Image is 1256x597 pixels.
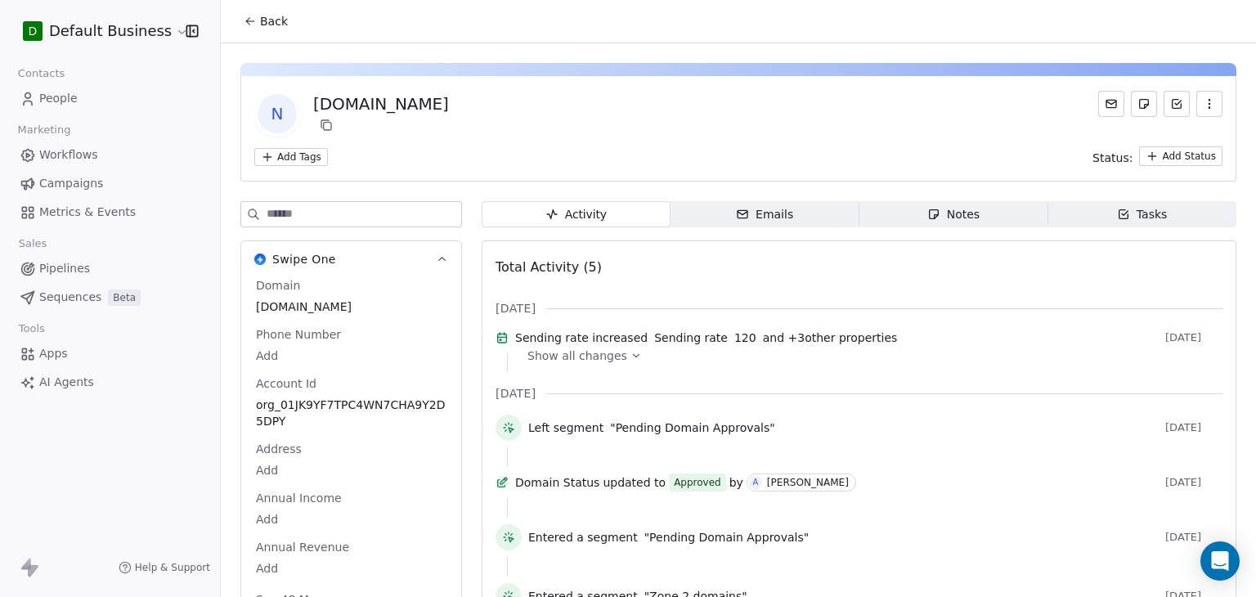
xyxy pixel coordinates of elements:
span: "Pending Domain Approvals" [610,420,774,436]
div: [DOMAIN_NAME] [313,92,449,115]
span: Phone Number [253,326,344,343]
span: Add [256,511,446,527]
a: People [13,85,207,112]
span: Back [260,13,288,29]
span: D [29,23,38,39]
span: [DATE] [1165,531,1222,544]
span: Account Id [253,375,320,392]
span: Metrics & Events [39,204,136,221]
a: AI Agents [13,369,207,396]
span: Entered a segment [528,529,638,545]
span: Marketing [11,118,78,142]
div: Notes [927,206,980,223]
button: Add Tags [254,148,328,166]
a: Help & Support [119,561,210,574]
button: DDefault Business [20,17,174,45]
div: Open Intercom Messenger [1200,541,1240,581]
span: [DATE] [1165,476,1222,489]
div: A [752,476,758,489]
span: by [729,474,743,491]
span: n [258,94,297,133]
span: 120 [734,330,756,346]
span: Annual Income [253,490,345,506]
span: Default Business [49,20,172,42]
span: Help & Support [135,561,210,574]
span: Contacts [11,61,72,86]
span: Beta [108,290,141,306]
span: People [39,90,78,107]
div: Approved [674,474,721,491]
a: Show all changes [527,348,1211,364]
span: Swipe One [272,251,336,267]
a: Pipelines [13,255,207,282]
span: updated to [603,474,666,491]
span: AI Agents [39,374,94,391]
div: Emails [736,206,793,223]
span: Add [256,348,446,364]
span: [DATE] [1165,421,1222,434]
span: and + 3 other properties [763,330,898,346]
span: org_01JK9YF7TPC4WN7CHA9Y2D5DPY [256,397,446,429]
span: Add [256,462,446,478]
span: "Pending Domain Approvals" [644,529,809,545]
span: Show all changes [527,348,627,364]
span: Sales [11,231,54,256]
span: Annual Revenue [253,539,352,555]
span: [DATE] [496,385,536,402]
span: Status: [1092,150,1133,166]
span: Sending rate increased [515,330,648,346]
span: Total Activity (5) [496,259,602,275]
span: Address [253,441,305,457]
a: Workflows [13,141,207,168]
a: SequencesBeta [13,284,207,311]
span: [DATE] [496,300,536,316]
img: Swipe One [254,254,266,265]
span: Domain Status [515,474,599,491]
span: [DOMAIN_NAME] [256,298,446,315]
button: Add Status [1139,146,1222,166]
span: Apps [39,345,68,362]
span: Add [256,560,446,577]
a: Campaigns [13,170,207,197]
span: Sequences [39,289,101,306]
span: Pipelines [39,260,90,277]
a: Metrics & Events [13,199,207,226]
div: Tasks [1117,206,1168,223]
span: Campaigns [39,175,103,192]
span: [DATE] [1165,331,1222,344]
span: Workflows [39,146,98,164]
span: Domain [253,277,303,294]
a: Apps [13,340,207,367]
button: Back [234,7,298,36]
span: Sending rate [654,330,728,346]
button: Swipe OneSwipe One [241,241,461,277]
span: Left segment [528,420,603,436]
div: [PERSON_NAME] [767,477,849,488]
span: Tools [11,316,52,341]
